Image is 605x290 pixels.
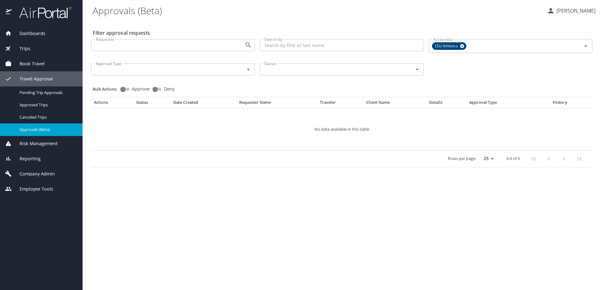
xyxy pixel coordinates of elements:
[427,100,467,108] th: Details
[6,6,12,19] img: icon-airportal.png
[91,100,134,108] th: Actions
[12,75,53,82] span: Travel Approval
[244,65,253,74] button: Open
[506,157,520,161] p: 0-0 of 0
[12,170,55,177] span: Company Admin
[93,28,150,38] h2: Filter approval requests
[413,65,422,74] button: Open
[364,100,427,108] th: Client Name
[12,140,58,147] span: Risk Management
[12,155,41,162] span: Reporting
[448,157,476,161] p: Rows per page:
[20,102,75,108] span: Approved Trips
[555,7,596,15] p: [PERSON_NAME]
[539,100,581,108] th: History
[12,6,72,19] img: airportal-logo.png
[12,30,45,37] span: Dashboards
[467,100,539,108] th: Approval Type
[244,41,253,50] button: Open
[164,87,175,91] span: Deny
[134,100,171,108] th: Status
[260,39,423,51] input: Search by first or last name
[110,127,573,131] p: No data available in this table
[132,87,150,91] span: Approve
[432,43,462,50] span: LSU Athletics
[171,100,236,108] th: Date Created
[479,154,496,163] select: rows per page
[93,86,123,92] p: Bulk Actions:
[317,100,364,108] th: Traveler
[581,42,590,50] button: Open
[93,1,542,20] h1: Approvals (Beta)
[12,60,45,67] span: Book Travel
[20,114,75,120] span: Canceled Trips
[237,100,318,108] th: Requester Name
[432,42,466,50] div: LSU Athletics
[544,5,598,16] button: [PERSON_NAME]
[20,127,75,133] span: Approvals (Beta)
[12,45,30,52] span: Trips
[91,100,592,167] table: Approval table
[20,90,75,96] span: Pending Trip Approvals
[12,186,53,192] span: Employee Tools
